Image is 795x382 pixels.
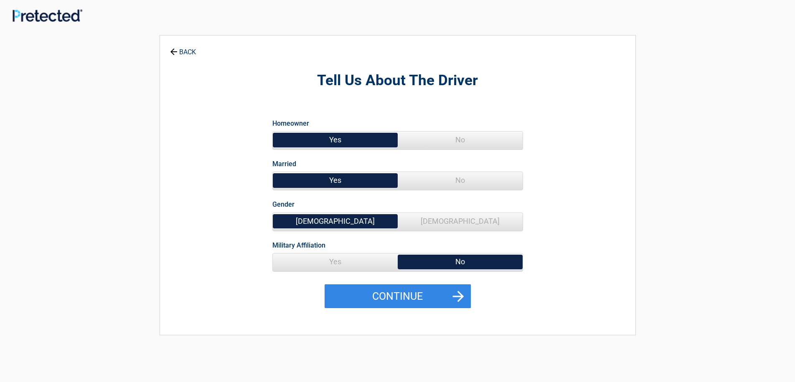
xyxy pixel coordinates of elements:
img: Main Logo [13,9,82,22]
span: Yes [273,253,398,270]
span: No [398,253,523,270]
span: Yes [273,132,398,148]
label: Military Affiliation [272,240,325,251]
label: Homeowner [272,118,309,129]
span: Yes [273,172,398,189]
span: No [398,132,523,148]
button: Continue [325,284,471,309]
label: Gender [272,199,295,210]
span: No [398,172,523,189]
a: BACK [168,41,198,56]
h2: Tell Us About The Driver [206,71,589,91]
span: [DEMOGRAPHIC_DATA] [398,213,523,230]
span: [DEMOGRAPHIC_DATA] [273,213,398,230]
label: Married [272,158,296,169]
